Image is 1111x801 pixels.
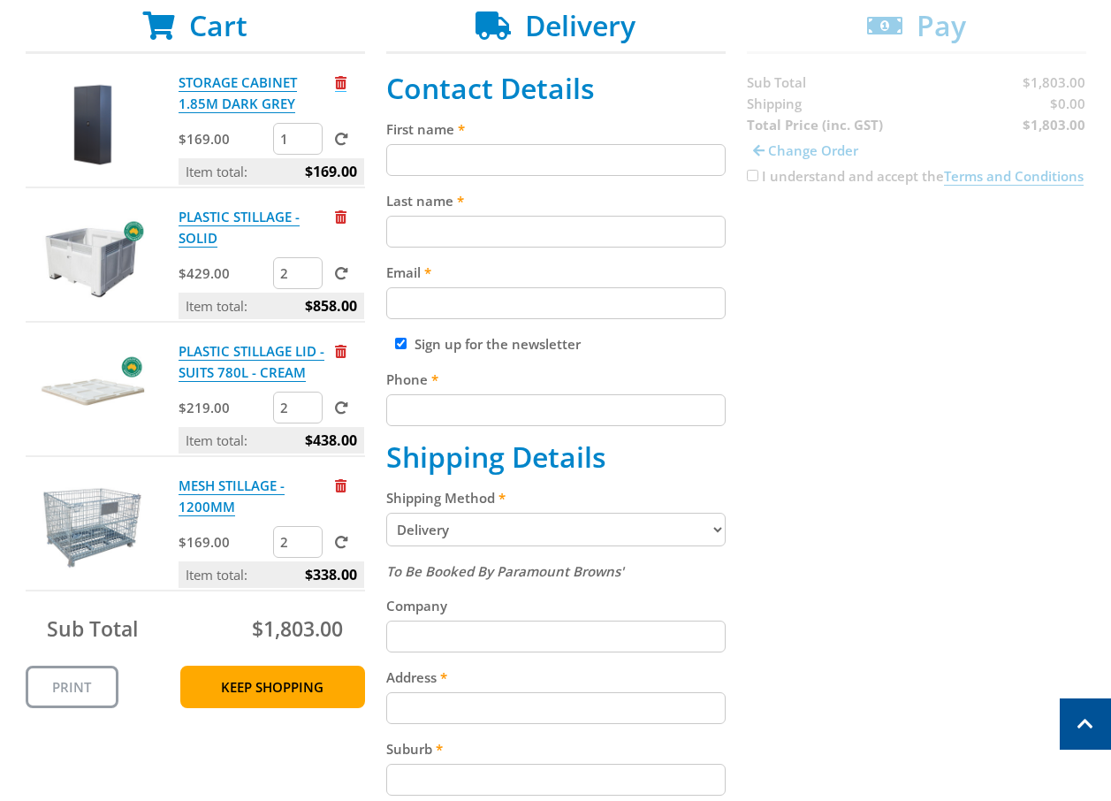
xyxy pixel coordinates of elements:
[386,487,726,508] label: Shipping Method
[305,293,357,319] span: $858.00
[179,128,270,149] p: $169.00
[386,692,726,724] input: Please enter your address.
[179,293,364,319] p: Item total:
[415,335,581,353] label: Sign up for the newsletter
[386,562,624,580] em: To Be Booked By Paramount Browns'
[40,340,146,446] img: PLASTIC STILLAGE LID - SUITS 780L - CREAM
[386,369,726,390] label: Phone
[335,73,346,92] a: Remove from cart
[386,764,726,796] input: Please enter your suburb.
[386,513,726,546] select: Please select a shipping method.
[189,6,247,44] span: Cart
[179,208,300,248] a: PLASTIC STILLAGE - SOLID
[386,118,726,140] label: First name
[179,427,364,454] p: Item total:
[386,144,726,176] input: Please enter your first name.
[386,287,726,319] input: Please enter your email address.
[335,342,346,360] a: Remove from cart
[179,397,270,418] p: $219.00
[335,477,346,494] a: Remove from cart
[386,190,726,211] label: Last name
[386,440,726,474] h2: Shipping Details
[40,72,146,178] img: STORAGE CABINET 1.85M DARK GREY
[386,216,726,248] input: Please enter your last name.
[179,158,364,185] p: Item total:
[47,614,138,643] span: Sub Total
[180,666,365,708] a: Keep Shopping
[305,158,357,185] span: $169.00
[40,206,146,312] img: PLASTIC STILLAGE - SOLID
[386,667,726,688] label: Address
[525,6,635,44] span: Delivery
[305,427,357,454] span: $438.00
[179,263,270,284] p: $429.00
[386,72,726,105] h2: Contact Details
[386,394,726,426] input: Please enter your telephone number.
[179,531,270,553] p: $169.00
[40,475,146,581] img: MESH STILLAGE - 1200MM
[335,208,346,225] a: Remove from cart
[305,561,357,588] span: $338.00
[386,738,726,759] label: Suburb
[26,666,118,708] a: Print
[179,561,364,588] p: Item total:
[179,477,285,516] a: MESH STILLAGE - 1200MM
[386,595,726,616] label: Company
[252,614,343,643] span: $1,803.00
[179,73,297,113] a: STORAGE CABINET 1.85M DARK GREY
[386,262,726,283] label: Email
[179,342,324,382] a: PLASTIC STILLAGE LID - SUITS 780L - CREAM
